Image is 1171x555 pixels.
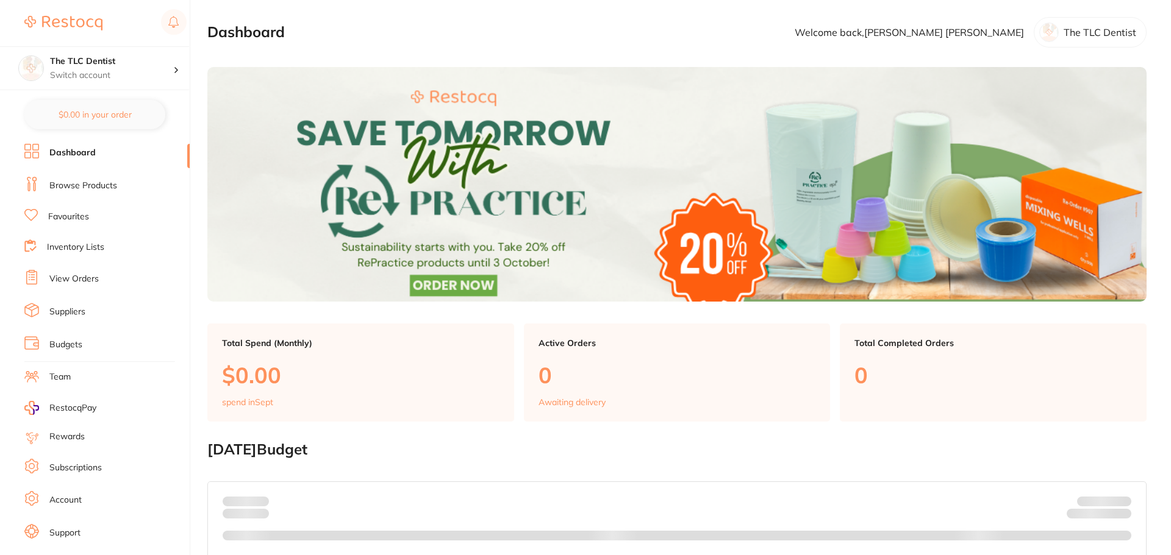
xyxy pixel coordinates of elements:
[854,362,1132,387] p: 0
[1064,27,1136,38] p: The TLC Dentist
[24,16,102,30] img: Restocq Logo
[24,401,96,415] a: RestocqPay
[222,338,500,348] p: Total Spend (Monthly)
[840,323,1147,422] a: Total Completed Orders0
[49,527,81,539] a: Support
[854,338,1132,348] p: Total Completed Orders
[49,371,71,383] a: Team
[24,401,39,415] img: RestocqPay
[48,211,89,223] a: Favourites
[1067,506,1131,521] p: Remaining:
[539,338,816,348] p: Active Orders
[207,67,1147,302] img: Dashboard
[1077,497,1131,506] p: Budget:
[248,496,269,507] strong: $0.00
[207,323,514,422] a: Total Spend (Monthly)$0.00spend inSept
[207,441,1147,458] h2: [DATE] Budget
[50,55,173,68] h4: The TLC Dentist
[49,339,82,351] a: Budgets
[49,147,96,159] a: Dashboard
[539,362,816,387] p: 0
[47,241,104,253] a: Inventory Lists
[24,100,165,129] button: $0.00 in your order
[49,402,96,414] span: RestocqPay
[49,306,85,318] a: Suppliers
[24,9,102,37] a: Restocq Logo
[223,506,269,521] p: month
[50,69,173,82] p: Switch account
[49,180,117,192] a: Browse Products
[49,431,85,443] a: Rewards
[524,323,831,422] a: Active Orders0Awaiting delivery
[539,397,606,407] p: Awaiting delivery
[49,494,82,506] a: Account
[222,362,500,387] p: $0.00
[795,27,1024,38] p: Welcome back, [PERSON_NAME] [PERSON_NAME]
[1108,496,1131,507] strong: $NaN
[19,56,43,80] img: The TLC Dentist
[207,24,285,41] h2: Dashboard
[49,273,99,285] a: View Orders
[1110,511,1131,521] strong: $0.00
[222,397,273,407] p: spend in Sept
[223,497,269,506] p: Spent:
[49,462,102,474] a: Subscriptions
